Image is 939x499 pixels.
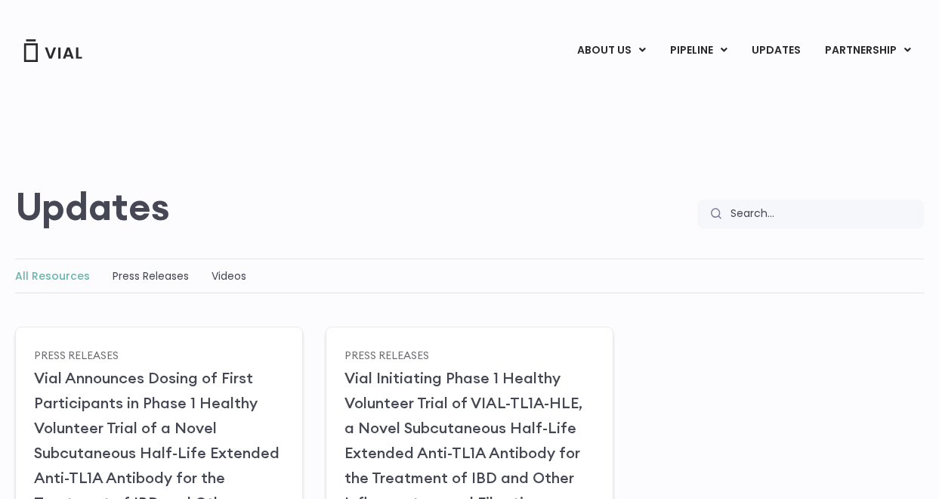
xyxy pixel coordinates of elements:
a: All Resources [15,268,90,284]
a: Press Releases [344,348,429,361]
a: Press Releases [113,268,189,284]
h2: Updates [15,184,170,228]
a: PARTNERSHIPMenu Toggle [813,38,923,64]
img: Vial Logo [23,39,83,62]
a: Videos [212,268,246,284]
a: ABOUT USMenu Toggle [565,38,657,64]
input: Search... [721,200,924,228]
a: PIPELINEMenu Toggle [658,38,739,64]
a: Press Releases [34,348,119,361]
a: UPDATES [740,38,812,64]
